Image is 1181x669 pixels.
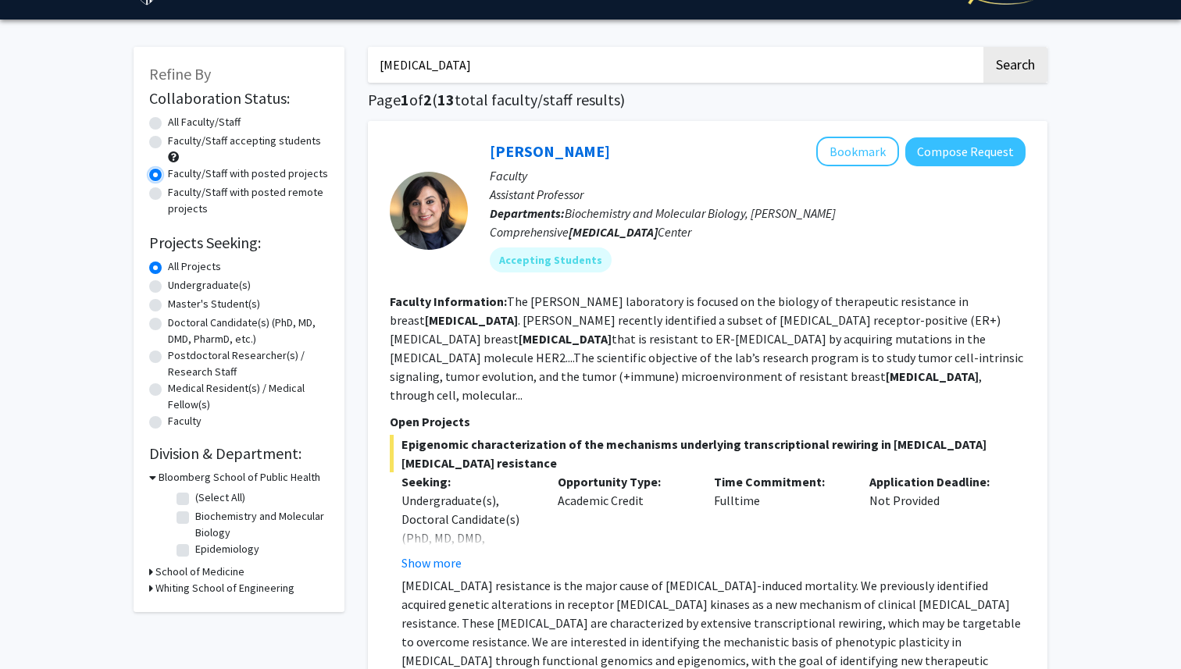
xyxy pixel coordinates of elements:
[569,224,658,240] b: [MEDICAL_DATA]
[390,294,1023,403] fg-read-more: The [PERSON_NAME] laboratory is focused on the biology of therapeutic resistance in breast . [PER...
[168,413,202,429] label: Faculty
[168,347,329,380] label: Postdoctoral Researcher(s) / Research Staff
[155,564,244,580] h3: School of Medicine
[423,90,432,109] span: 2
[168,114,241,130] label: All Faculty/Staff
[195,508,325,541] label: Biochemistry and Molecular Biology
[490,247,612,272] mat-chip: Accepting Students
[149,233,329,252] h2: Projects Seeking:
[702,472,858,572] div: Fulltime
[168,277,251,294] label: Undergraduate(s)
[558,472,690,491] p: Opportunity Type:
[519,331,612,347] b: [MEDICAL_DATA]
[390,435,1026,472] span: Epigenomic characterization of the mechanisms underlying transcriptional rewiring in [MEDICAL_DAT...
[401,472,534,491] p: Seeking:
[195,541,259,557] label: Epidemiology
[490,185,1026,204] p: Assistant Professor
[401,90,409,109] span: 1
[168,184,329,217] label: Faculty/Staff with posted remote projects
[983,47,1047,83] button: Search
[368,91,1047,109] h1: Page of ( total faculty/staff results)
[168,165,328,182] label: Faculty/Staff with posted projects
[714,472,847,491] p: Time Commitment:
[816,137,899,166] button: Add Utthara Nayar to Bookmarks
[168,258,221,275] label: All Projects
[490,205,836,240] span: Biochemistry and Molecular Biology, [PERSON_NAME] Comprehensive Center
[390,412,1026,431] p: Open Projects
[168,133,321,149] label: Faculty/Staff accepting students
[869,472,1002,491] p: Application Deadline:
[168,380,329,413] label: Medical Resident(s) / Medical Fellow(s)
[149,64,211,84] span: Refine By
[149,444,329,463] h2: Division & Department:
[368,47,981,83] input: Search Keywords
[390,294,507,309] b: Faculty Information:
[12,599,66,657] iframe: Chat
[155,580,294,596] h3: Whiting School of Engineering
[490,141,610,161] a: [PERSON_NAME]
[401,553,462,572] button: Show more
[425,312,518,328] b: [MEDICAL_DATA]
[546,472,702,572] div: Academic Credit
[168,296,260,312] label: Master's Student(s)
[168,315,329,347] label: Doctoral Candidate(s) (PhD, MD, DMD, PharmD, etc.)
[490,166,1026,185] p: Faculty
[149,89,329,108] h2: Collaboration Status:
[490,205,565,221] b: Departments:
[401,491,534,660] div: Undergraduate(s), Doctoral Candidate(s) (PhD, MD, DMD, PharmD, etc.), Postdoctoral Researcher(s) ...
[858,472,1014,572] div: Not Provided
[886,368,979,384] b: [MEDICAL_DATA]
[437,90,455,109] span: 13
[195,489,245,506] label: (Select All)
[905,137,1026,166] button: Compose Request to Utthara Nayar
[159,469,320,486] h3: Bloomberg School of Public Health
